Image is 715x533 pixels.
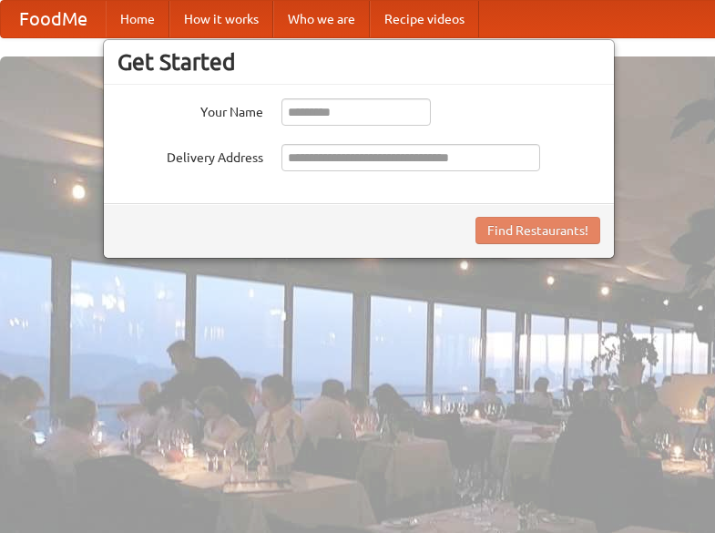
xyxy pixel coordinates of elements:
[117,48,600,76] h3: Get Started
[475,217,600,244] button: Find Restaurants!
[117,98,263,121] label: Your Name
[117,144,263,167] label: Delivery Address
[169,1,273,37] a: How it works
[273,1,370,37] a: Who we are
[106,1,169,37] a: Home
[1,1,106,37] a: FoodMe
[370,1,479,37] a: Recipe videos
